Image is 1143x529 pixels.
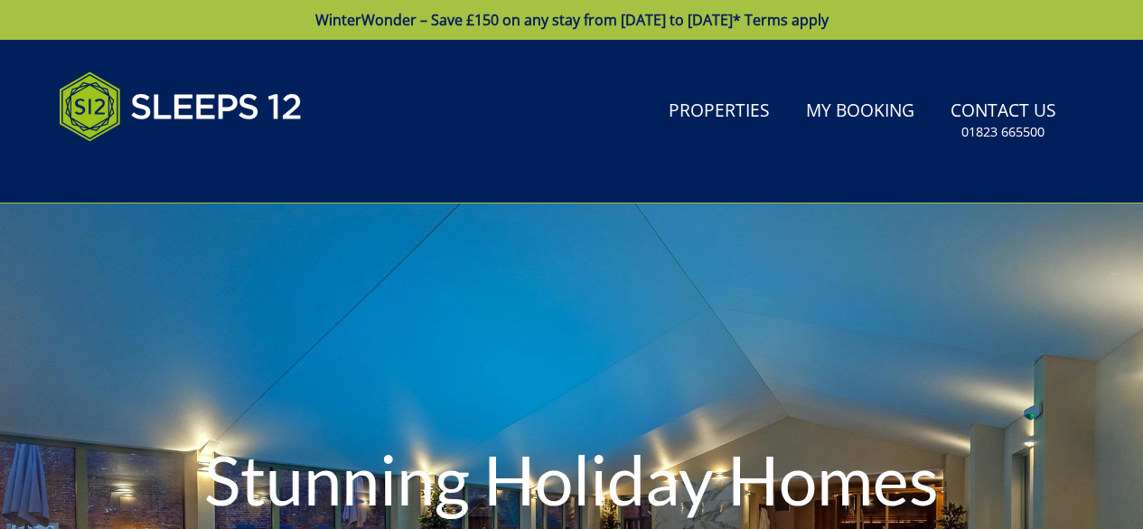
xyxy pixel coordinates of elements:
small: 01823 665500 [961,123,1045,141]
img: Sleeps 12 [59,61,303,152]
a: Properties [661,91,777,132]
a: My Booking [799,91,922,132]
iframe: Customer reviews powered by Trustpilot [50,163,239,178]
a: Contact Us01823 665500 [943,91,1063,150]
